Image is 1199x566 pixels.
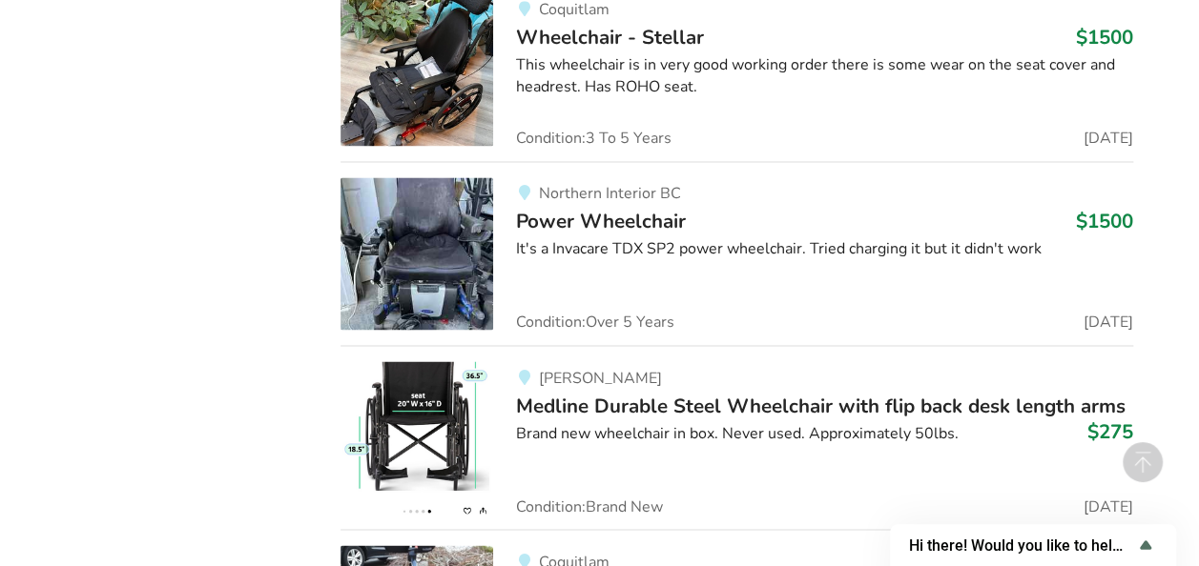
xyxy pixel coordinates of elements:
[1084,498,1133,514] span: [DATE]
[516,131,672,146] span: Condition: 3 To 5 Years
[1084,131,1133,146] span: [DATE]
[516,314,674,330] span: Condition: Over 5 Years
[1087,418,1133,443] h3: $275
[516,24,704,51] span: Wheelchair - Stellar
[516,238,1133,260] div: It's a Invacare TDX SP2 power wheelchair. Tried charging it but it didn't work
[538,183,680,204] span: Northern Interior BC
[516,498,663,514] span: Condition: Brand New
[341,361,493,514] img: mobility-medline durable steel wheelchair with flip back desk length arms
[516,422,1133,444] div: Brand new wheelchair in box. Never used. Approximately 50lbs.
[1076,209,1133,233] h3: $1500
[516,392,1126,418] span: Medline Durable Steel Wheelchair with flip back desk length arms
[909,534,1157,556] button: Show survey - Hi there! Would you like to help us improve AssistList?
[341,177,493,330] img: mobility-power wheelchair
[1084,314,1133,330] span: [DATE]
[516,54,1133,98] div: This wheelchair is in very good working order there is some wear on the seat cover and headrest. ...
[341,161,1133,345] a: mobility-power wheelchairNorthern Interior BCPower Wheelchair$1500It's a Invacare TDX SP2 power w...
[909,536,1134,555] span: Hi there! Would you like to help us improve AssistList?
[1076,25,1133,50] h3: $1500
[538,367,661,388] span: [PERSON_NAME]
[341,345,1133,529] a: mobility-medline durable steel wheelchair with flip back desk length arms[PERSON_NAME]Medline Dur...
[516,208,686,234] span: Power Wheelchair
